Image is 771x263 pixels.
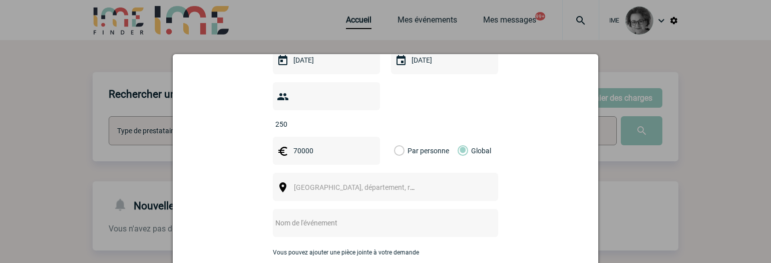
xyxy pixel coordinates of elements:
[291,54,360,67] input: Date de début
[394,137,405,165] label: Par personne
[291,144,360,157] input: Budget HT
[294,183,433,191] span: [GEOGRAPHIC_DATA], département, région...
[273,249,498,256] p: Vous pouvez ajouter une pièce jointe à votre demande
[273,216,472,229] input: Nom de l'événement
[273,118,367,131] input: Nombre de participants
[458,137,464,165] label: Global
[409,54,478,67] input: Date de fin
